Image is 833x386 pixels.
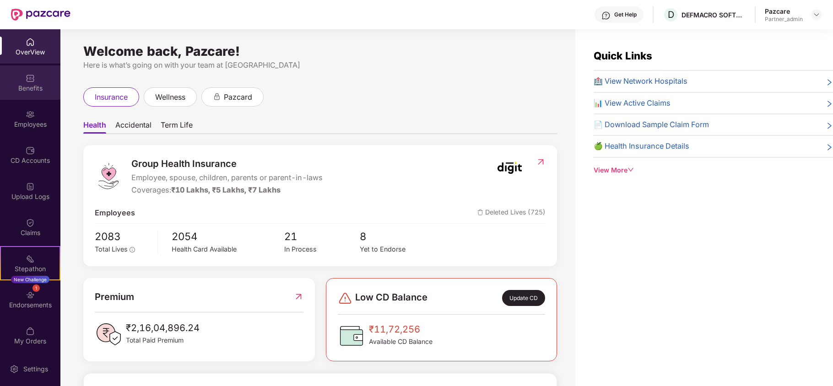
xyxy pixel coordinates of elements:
[355,290,427,306] span: Low CD Balance
[131,156,323,171] span: Group Health Insurance
[130,247,135,252] span: info-circle
[765,16,803,23] div: Partner_admin
[83,48,557,55] div: Welcome back, Pazcare!
[26,110,35,119] img: svg+xml;base64,PHN2ZyBpZD0iRW1wbG95ZWVzIiB4bWxucz0iaHR0cDovL3d3dy53My5vcmcvMjAwMC9zdmciIHdpZHRoPS...
[83,59,557,71] div: Here is what’s going on with your team at [GEOGRAPHIC_DATA]
[32,284,40,292] div: 1
[826,142,833,152] span: right
[95,91,128,103] span: insurance
[826,77,833,87] span: right
[369,322,433,337] span: ₹11,72,256
[813,11,820,18] img: svg+xml;base64,PHN2ZyBpZD0iRHJvcGRvd24tMzJ4MzIiIHhtbG5zPSJodHRwOi8vd3d3LnczLm9yZy8yMDAwL3N2ZyIgd2...
[131,172,323,183] span: Employee, spouse, children, parents or parent-in-laws
[1,264,59,273] div: Stepathon
[502,290,546,306] div: Update CD
[95,245,128,253] span: Total Lives
[284,228,359,244] span: 21
[477,209,483,215] img: deleteIcon
[369,337,433,347] span: Available CD Balance
[614,11,637,18] div: Get Help
[83,120,106,134] span: Health
[26,218,35,227] img: svg+xml;base64,PHN2ZyBpZD0iQ2xhaW0iIHhtbG5zPSJodHRwOi8vd3d3LnczLm9yZy8yMDAwL3N2ZyIgd2lkdGg9IjIwIi...
[155,91,185,103] span: wellness
[131,184,323,196] div: Coverages:
[26,327,35,336] img: svg+xml;base64,PHN2ZyBpZD0iTXlfT3JkZXJzIiBkYXRhLW5hbWU9Ik15IE9yZGVycyIgeG1sbnM9Imh0dHA6Ly93d3cudz...
[10,365,19,374] img: svg+xml;base64,PHN2ZyBpZD0iU2V0dGluZy0yMHgyMCIgeG1sbnM9Imh0dHA6Ly93d3cudzMub3JnLzIwMDAvc3ZnIiB3aW...
[95,321,122,348] img: PaidPremiumIcon
[172,244,284,255] div: Health Card Available
[360,244,435,255] div: Yet to Endorse
[95,162,122,190] img: logo
[594,140,689,152] span: 🍏 Health Insurance Details
[21,365,51,374] div: Settings
[95,228,151,244] span: 2083
[224,91,252,103] span: pazcard
[95,289,134,304] span: Premium
[536,157,546,166] img: RedirectIcon
[826,99,833,109] span: right
[26,74,35,83] img: svg+xml;base64,PHN2ZyBpZD0iQmVuZWZpdHMiIHhtbG5zPSJodHRwOi8vd3d3LnczLm9yZy8yMDAwL3N2ZyIgd2lkdGg9Ij...
[594,75,687,87] span: 🏥 View Network Hospitals
[826,121,833,130] span: right
[284,244,359,255] div: In Process
[11,276,49,283] div: New Challenge
[26,38,35,47] img: svg+xml;base64,PHN2ZyBpZD0iSG9tZSIgeG1sbnM9Imh0dHA6Ly93d3cudzMub3JnLzIwMDAvc3ZnIiB3aWR0aD0iMjAiIG...
[126,321,200,335] span: ₹2,16,04,896.24
[594,49,652,62] span: Quick Links
[11,9,70,21] img: New Pazcare Logo
[765,7,803,16] div: Pazcare
[338,291,352,306] img: svg+xml;base64,PHN2ZyBpZD0iRGFuZ2VyLTMyeDMyIiB4bWxucz0iaHR0cDovL3d3dy53My5vcmcvMjAwMC9zdmciIHdpZH...
[594,97,671,109] span: 📊 View Active Claims
[213,92,221,101] div: animation
[594,165,833,175] div: View More
[338,322,365,349] img: CDBalanceIcon
[115,120,151,134] span: Accidental
[171,185,281,194] span: ₹10 Lakhs, ₹5 Lakhs, ₹7 Lakhs
[601,11,611,20] img: svg+xml;base64,PHN2ZyBpZD0iSGVscC0zMngzMiIgeG1sbnM9Imh0dHA6Ly93d3cudzMub3JnLzIwMDAvc3ZnIiB3aWR0aD...
[492,156,527,179] img: insurerIcon
[668,9,674,20] span: D
[161,120,193,134] span: Term Life
[26,146,35,155] img: svg+xml;base64,PHN2ZyBpZD0iQ0RfQWNjb3VudHMiIGRhdGEtbmFtZT0iQ0QgQWNjb3VudHMiIHhtbG5zPSJodHRwOi8vd3...
[477,207,546,219] span: Deleted Lives (725)
[594,119,709,130] span: 📄 Download Sample Claim Form
[627,166,634,173] span: down
[682,11,746,19] div: DEFMACRO SOFTWARE PRIVATE LIMITED
[360,228,435,244] span: 8
[294,289,303,304] img: RedirectIcon
[95,207,135,219] span: Employees
[126,335,200,345] span: Total Paid Premium
[26,254,35,263] img: svg+xml;base64,PHN2ZyB4bWxucz0iaHR0cDovL3d3dy53My5vcmcvMjAwMC9zdmciIHdpZHRoPSIyMSIgaGVpZ2h0PSIyMC...
[172,228,284,244] span: 2054
[26,290,35,300] img: svg+xml;base64,PHN2ZyBpZD0iRW5kb3JzZW1lbnRzIiB4bWxucz0iaHR0cDovL3d3dy53My5vcmcvMjAwMC9zdmciIHdpZH...
[26,182,35,191] img: svg+xml;base64,PHN2ZyBpZD0iVXBsb2FkX0xvZ3MiIGRhdGEtbmFtZT0iVXBsb2FkIExvZ3MiIHhtbG5zPSJodHRwOi8vd3...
